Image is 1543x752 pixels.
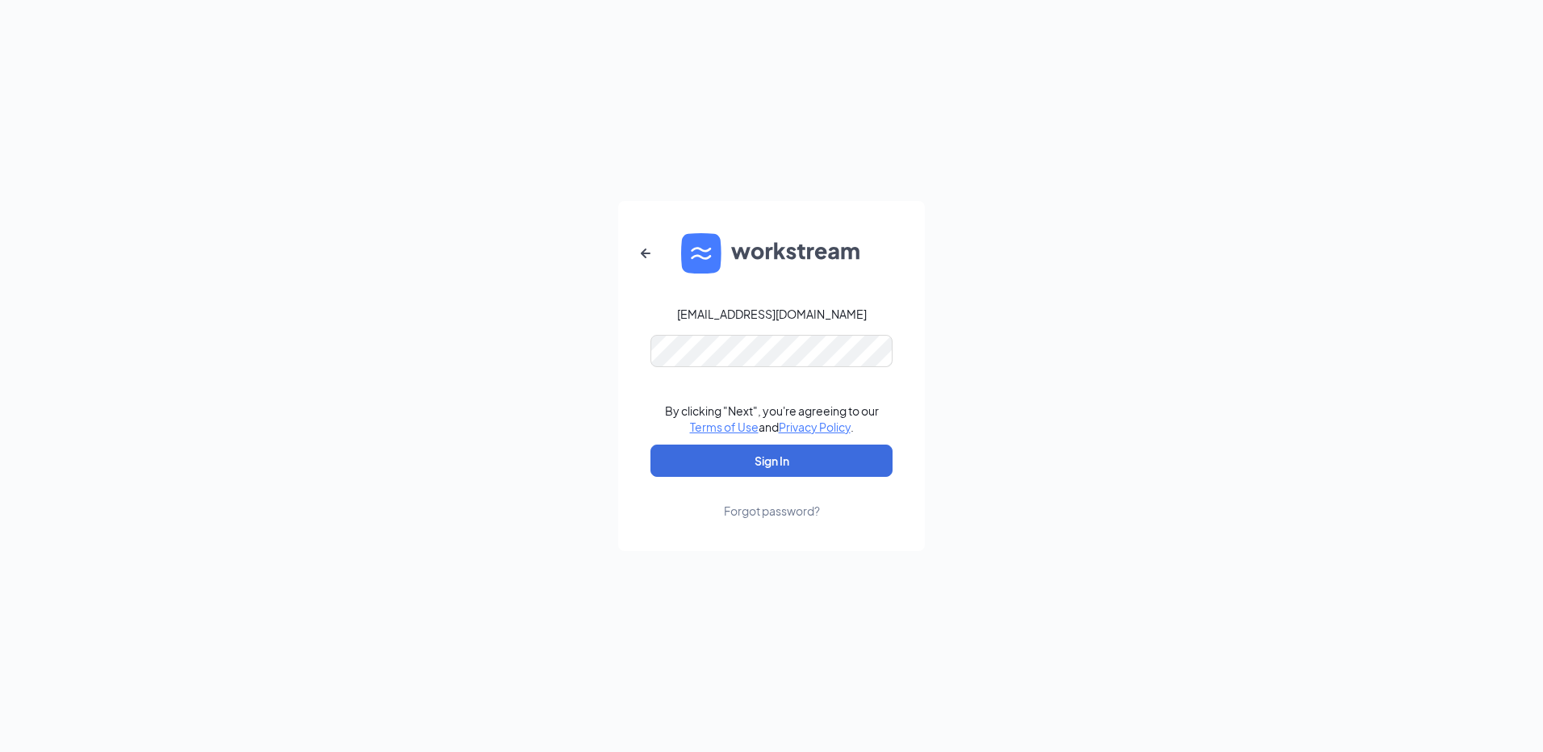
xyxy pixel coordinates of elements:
[724,477,820,519] a: Forgot password?
[650,445,893,477] button: Sign In
[690,420,759,434] a: Terms of Use
[665,403,879,435] div: By clicking "Next", you're agreeing to our and .
[681,233,862,274] img: WS logo and Workstream text
[626,234,665,273] button: ArrowLeftNew
[724,503,820,519] div: Forgot password?
[677,306,867,322] div: [EMAIL_ADDRESS][DOMAIN_NAME]
[779,420,851,434] a: Privacy Policy
[636,244,655,263] svg: ArrowLeftNew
